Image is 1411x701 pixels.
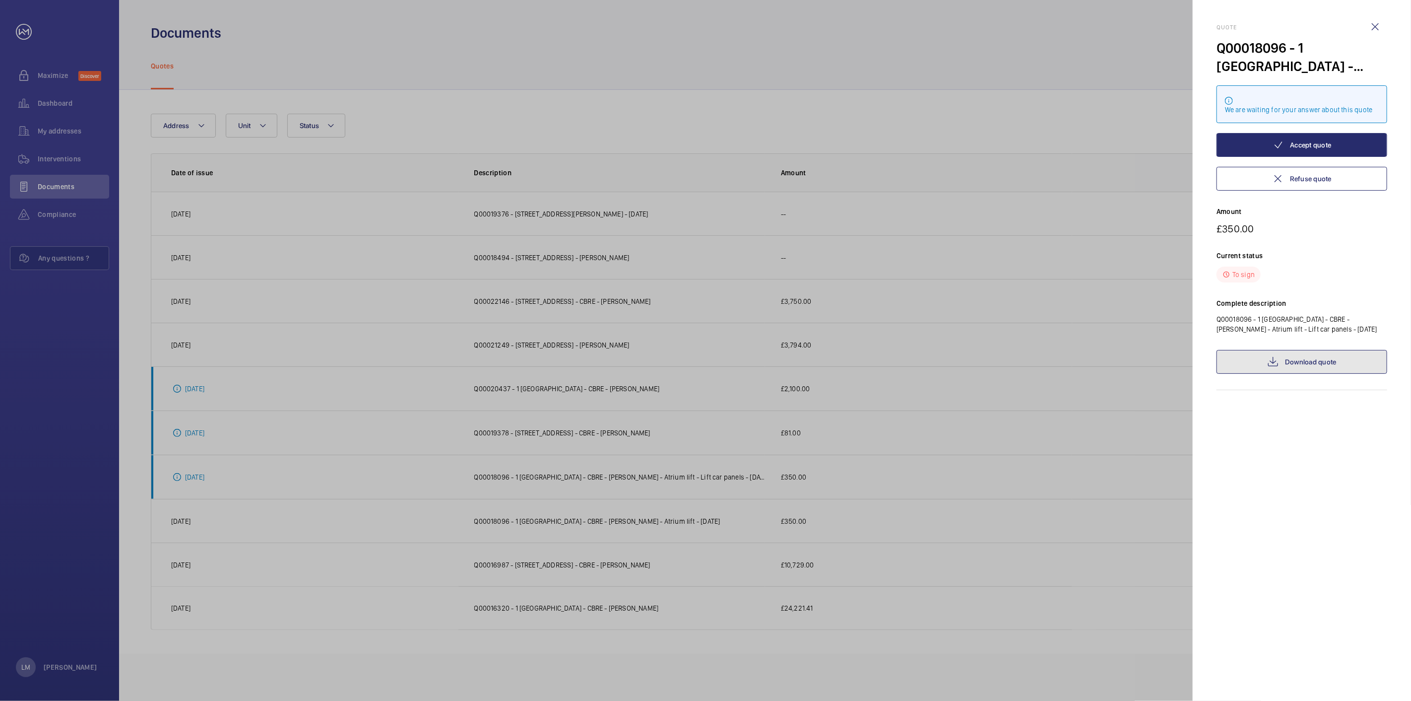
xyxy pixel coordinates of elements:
[1217,133,1387,157] button: Accept quote
[1217,167,1387,191] button: Refuse quote
[1217,350,1387,374] a: Download quote
[1225,105,1379,115] div: We are waiting for your answer about this quote
[1217,314,1387,334] p: Q00018096 - 1 [GEOGRAPHIC_DATA] - CBRE - [PERSON_NAME] - Atrium lift - Lift car panels - [DATE]
[1232,270,1255,280] p: To sign
[1217,39,1387,75] div: Q00018096 - 1 [GEOGRAPHIC_DATA] - CBRE - [PERSON_NAME] - Atrium lift - Lift car panels - [DATE]
[1217,222,1387,235] p: £350.00
[1217,207,1387,216] p: Amount
[1217,251,1387,261] p: Current status
[1217,24,1387,31] h2: Quote
[1217,298,1387,308] p: Complete description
